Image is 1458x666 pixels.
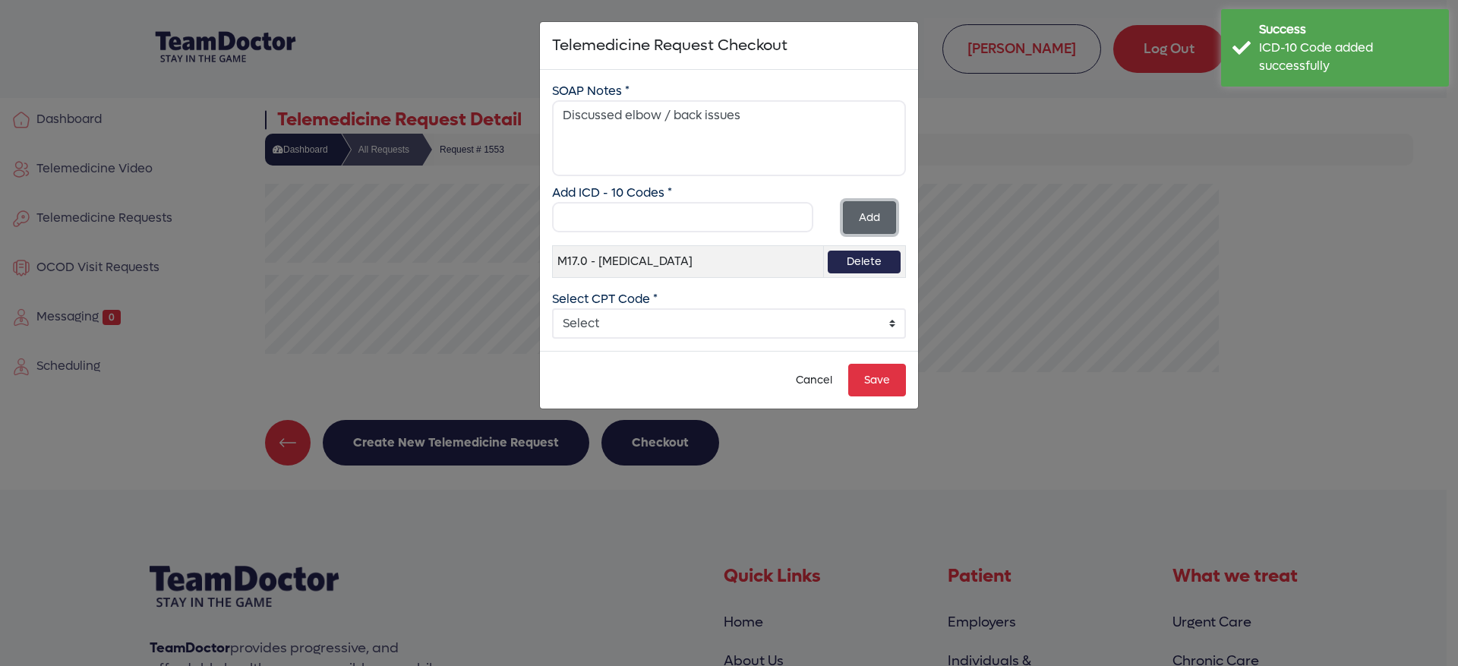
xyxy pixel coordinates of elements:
label: SOAP Notes * [552,82,630,100]
td: M17.0 - [MEDICAL_DATA] [553,246,824,278]
div: Success [1259,21,1437,39]
h5: Telemedicine Request Checkout [552,34,787,57]
label: Select CPT Code * [552,290,658,308]
button: Add [843,201,896,234]
a: Delete [828,251,901,273]
label: Add ICD - 10 Codes * [552,184,672,202]
button: Cancel [780,364,848,396]
div: ICD-10 Code added successfully [1259,39,1437,75]
button: Save [848,364,906,396]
